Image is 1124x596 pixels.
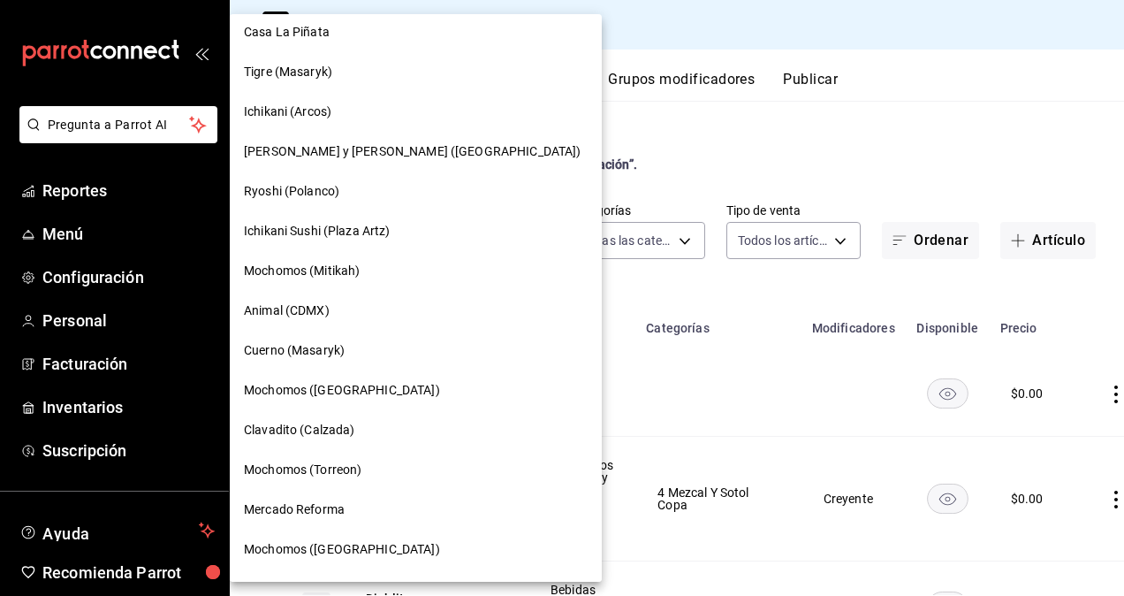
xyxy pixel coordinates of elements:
span: Ichikani (Arcos) [244,103,331,121]
div: Casa La Piñata [230,12,602,52]
div: Ichikani Sushi (Plaza Artz) [230,211,602,251]
span: Casa La Piñata [244,23,330,42]
span: Tigre (Masaryk) [244,63,332,81]
span: Ryoshi (Polanco) [244,182,339,201]
div: Mercado Reforma [230,490,602,530]
div: Mochomos (Mitikah) [230,251,602,291]
div: Mochomos (Torreon) [230,450,602,490]
span: Mochomos (Mitikah) [244,262,360,280]
span: Mochomos (Torreon) [244,461,361,479]
span: Mercado Reforma [244,500,345,519]
div: Mochomos ([GEOGRAPHIC_DATA]) [230,371,602,410]
span: Mochomos ([GEOGRAPHIC_DATA]) [244,540,440,559]
span: [PERSON_NAME] y [PERSON_NAME] ([GEOGRAPHIC_DATA]) [244,142,581,161]
div: Cuerno (Masaryk) [230,331,602,371]
div: Clavadito (Calzada) [230,410,602,450]
div: [PERSON_NAME] y [PERSON_NAME] ([GEOGRAPHIC_DATA]) [230,132,602,172]
div: Animal (CDMX) [230,291,602,331]
span: Clavadito (Calzada) [244,421,355,439]
span: Mochomos ([GEOGRAPHIC_DATA]) [244,381,440,400]
span: Animal (CDMX) [244,302,330,320]
div: Ichikani (Arcos) [230,92,602,132]
div: Ryoshi (Polanco) [230,172,602,211]
span: Cuerno (Masaryk) [244,341,345,360]
span: Ichikani Sushi (Plaza Artz) [244,222,391,241]
div: Mochomos ([GEOGRAPHIC_DATA]) [230,530,602,569]
div: Tigre (Masaryk) [230,52,602,92]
